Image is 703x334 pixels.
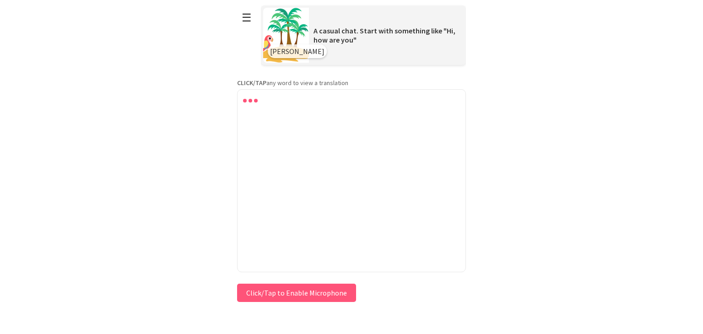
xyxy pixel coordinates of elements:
[237,79,266,87] strong: CLICK/TAP
[237,79,466,87] p: any word to view a translation
[263,8,309,63] img: Scenario Image
[237,284,356,302] button: Click/Tap to Enable Microphone
[270,47,324,56] span: [PERSON_NAME]
[314,26,455,44] span: A casual chat. Start with something like "Hi, how are you"
[237,6,256,29] button: ☰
